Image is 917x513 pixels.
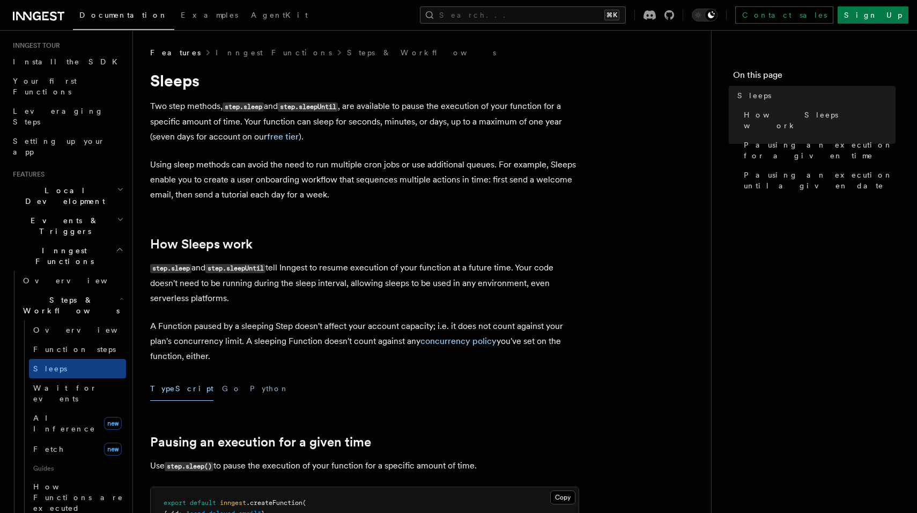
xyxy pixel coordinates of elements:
[278,102,338,112] code: step.sleepUntil
[737,90,771,101] span: Sleeps
[33,445,64,453] span: Fetch
[29,408,126,438] a: AI Inferencenew
[222,377,241,401] button: Go
[692,9,718,21] button: Toggle dark mode
[33,326,144,334] span: Overview
[164,499,186,507] span: export
[29,460,126,477] span: Guides
[9,185,117,207] span: Local Development
[302,499,306,507] span: (
[205,264,265,273] code: step.sleepUntil
[150,237,253,252] a: How Sleeps work
[9,101,126,131] a: Leveraging Steps
[246,499,302,507] span: .createFunction
[150,264,191,273] code: step.sleep
[216,47,332,58] a: Inngest Functions
[165,462,213,471] code: step.sleep()
[19,271,126,290] a: Overview
[744,109,896,131] span: How Sleeps work
[29,359,126,378] a: Sleeps
[13,107,103,126] span: Leveraging Steps
[251,11,308,19] span: AgentKit
[79,11,168,19] span: Documentation
[181,11,238,19] span: Examples
[347,47,496,58] a: Steps & Workflows
[739,105,896,135] a: How Sleeps work
[739,135,896,165] a: Pausing an execution for a given time
[9,52,126,71] a: Install the SDK
[150,458,579,474] p: Use to pause the execution of your function for a specific amount of time.
[150,47,201,58] span: Features
[550,490,575,504] button: Copy
[739,165,896,195] a: Pausing an execution until a given date
[9,170,45,179] span: Features
[190,499,216,507] span: default
[29,320,126,340] a: Overview
[733,69,896,86] h4: On this page
[150,99,579,144] p: Two step methods, and , are available to pause the execution of your function for a specific amou...
[150,260,579,306] p: and tell Inngest to resume execution of your function at a future time. Your code doesn't need to...
[744,140,896,161] span: Pausing an execution for a given time
[420,6,626,24] button: Search...⌘K
[33,364,67,373] span: Sleeps
[744,170,896,191] span: Pausing an execution until a given date
[267,131,299,142] a: free tier
[29,438,126,460] a: Fetchnew
[13,57,124,66] span: Install the SDK
[838,6,908,24] a: Sign Up
[9,71,126,101] a: Your first Functions
[9,41,60,50] span: Inngest tour
[9,241,126,271] button: Inngest Functions
[13,77,77,96] span: Your first Functions
[9,131,126,162] a: Setting up your app
[604,10,619,20] kbd: ⌘K
[150,71,579,90] h1: Sleeps
[29,378,126,408] a: Wait for events
[29,340,126,359] a: Function steps
[19,295,120,316] span: Steps & Workflows
[33,345,116,354] span: Function steps
[250,377,289,401] button: Python
[245,3,314,29] a: AgentKit
[150,377,213,401] button: TypeScript
[23,276,134,285] span: Overview
[420,336,497,346] a: concurrency policy
[19,290,126,320] button: Steps & Workflows
[223,102,264,112] code: step.sleep
[220,499,246,507] span: inngest
[104,417,122,430] span: new
[733,86,896,105] a: Sleeps
[735,6,833,24] a: Contact sales
[9,211,126,241] button: Events & Triggers
[33,384,97,403] span: Wait for events
[9,215,117,237] span: Events & Triggers
[150,435,371,450] a: Pausing an execution for a given time
[150,157,579,202] p: Using sleep methods can avoid the need to run multiple cron jobs or use additional queues. For ex...
[73,3,174,30] a: Documentation
[33,414,95,433] span: AI Inference
[104,443,122,456] span: new
[33,482,123,512] span: How Functions are executed
[9,181,126,211] button: Local Development
[150,319,579,364] p: A Function paused by a sleeping Step doesn't affect your account capacity; i.e. it does not count...
[174,3,245,29] a: Examples
[9,245,116,267] span: Inngest Functions
[13,137,105,156] span: Setting up your app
